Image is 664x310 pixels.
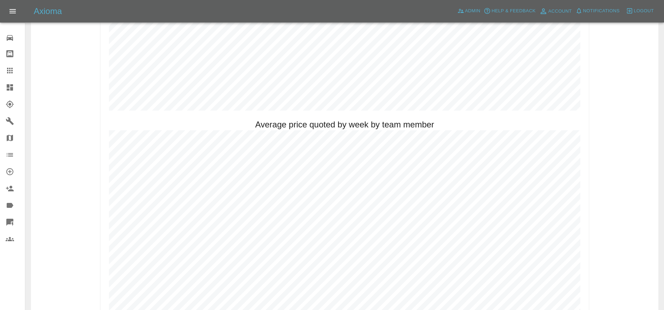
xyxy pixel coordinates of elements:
button: Open drawer [4,3,21,20]
h5: Axioma [34,6,62,17]
span: Notifications [583,7,620,15]
span: Account [548,7,572,15]
button: Logout [624,6,656,17]
span: Admin [465,7,481,15]
a: Admin [456,6,482,17]
button: Help & Feedback [482,6,537,17]
span: Help & Feedback [491,7,535,15]
span: Logout [634,7,654,15]
h2: Average price quoted by week by team member [255,119,434,130]
a: Account [537,6,574,17]
button: Notifications [574,6,621,17]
